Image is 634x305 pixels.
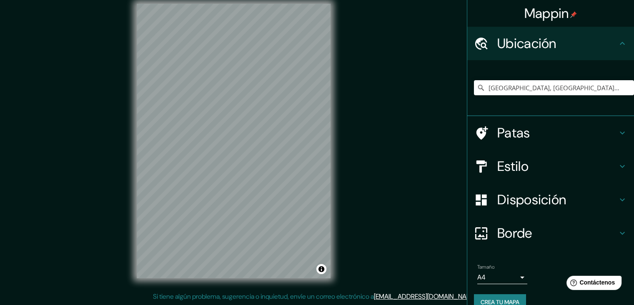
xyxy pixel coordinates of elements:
canvas: Mapa [137,4,331,278]
div: Disposición [467,183,634,216]
font: Patas [497,124,530,142]
div: Ubicación [467,27,634,60]
font: A4 [477,273,486,282]
div: A4 [477,271,527,284]
button: Activar o desactivar atribución [316,264,326,274]
font: Borde [497,224,532,242]
font: Ubicación [497,35,556,52]
font: Estilo [497,158,529,175]
div: Estilo [467,150,634,183]
font: Disposición [497,191,566,208]
a: [EMAIL_ADDRESS][DOMAIN_NAME] [374,292,477,301]
iframe: Lanzador de widgets de ayuda [560,272,625,296]
div: Borde [467,216,634,250]
img: pin-icon.png [570,11,577,18]
input: Elige tu ciudad o zona [474,80,634,95]
font: Tamaño [477,264,494,270]
div: Patas [467,116,634,150]
font: Si tiene algún problema, sugerencia o inquietud, envíe un correo electrónico a [153,292,374,301]
font: Mappin [524,5,569,22]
